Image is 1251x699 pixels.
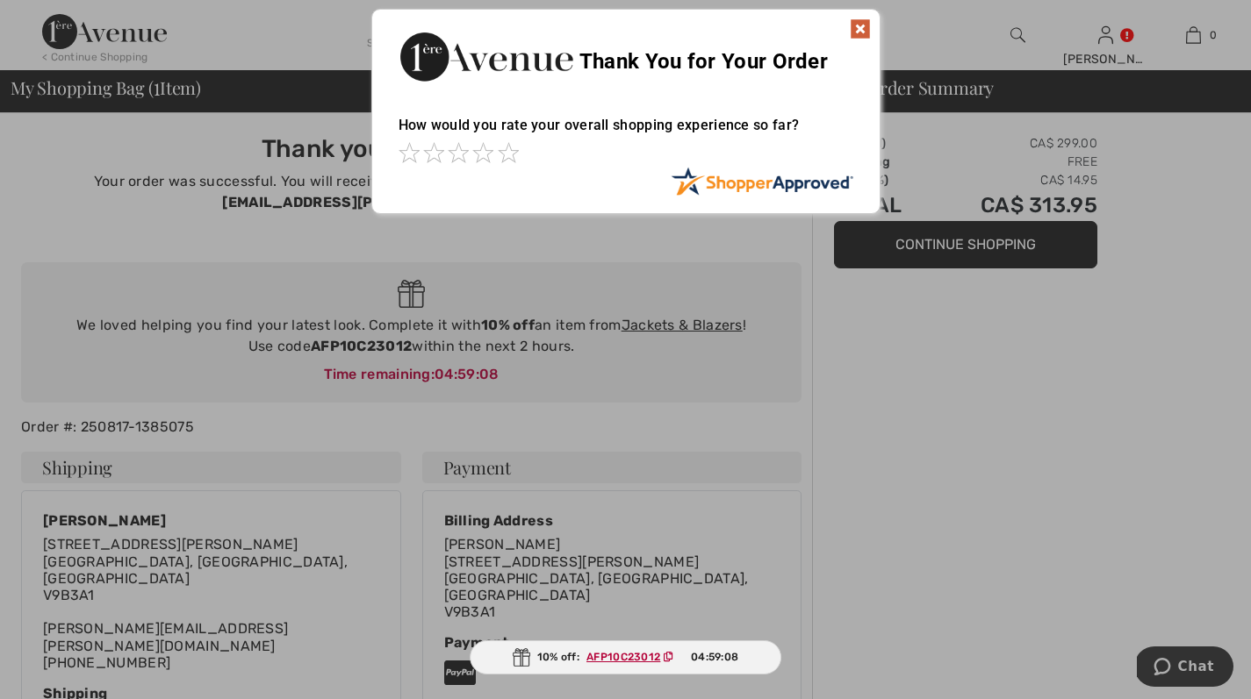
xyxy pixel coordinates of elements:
img: Thank You for Your Order [399,27,574,86]
div: How would you rate your overall shopping experience so far? [399,99,853,167]
span: 04:59:08 [691,649,738,665]
ins: AFP10C23012 [586,651,660,663]
img: x [850,18,871,39]
span: Thank You for Your Order [579,49,828,74]
div: 10% off: [470,640,782,674]
span: Chat [41,12,77,28]
img: Gift.svg [513,648,530,667]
